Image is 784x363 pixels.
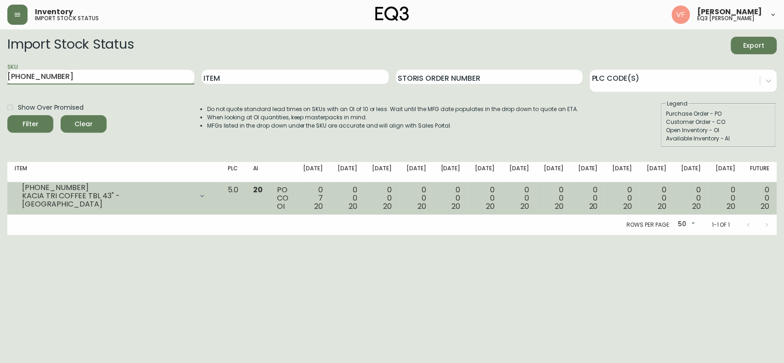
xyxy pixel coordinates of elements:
[35,8,73,16] span: Inventory
[296,162,330,182] th: [DATE]
[681,186,701,211] div: 0 0
[314,201,323,212] span: 20
[536,162,571,182] th: [DATE]
[303,186,323,211] div: 0 7
[399,162,434,182] th: [DATE]
[406,186,426,211] div: 0 0
[220,182,246,215] td: 5.0
[440,186,460,211] div: 0 0
[750,186,769,211] div: 0 0
[7,37,134,54] h2: Import Stock Status
[715,186,735,211] div: 0 0
[671,6,690,24] img: 83954825a82370567d732cff99fea37d
[666,126,771,134] div: Open Inventory - OI
[639,162,674,182] th: [DATE]
[647,186,666,211] div: 0 0
[475,186,495,211] div: 0 0
[674,217,697,232] div: 50
[15,186,213,206] div: [PHONE_NUMBER]KACIA TRI COFFEE TBL 43" -[GEOGRAPHIC_DATA]
[554,201,563,212] span: 20
[711,221,730,229] p: 1-1 of 1
[502,162,536,182] th: [DATE]
[253,184,262,195] span: 20
[207,105,578,113] li: Do not quote standard lead times on SKUs with an OI of 10 or less. Wait until the MFG date popula...
[451,201,460,212] span: 20
[349,201,357,212] span: 20
[245,162,270,182] th: AI
[731,37,777,54] button: Export
[277,201,285,212] span: OI
[626,221,670,229] p: Rows per page:
[738,40,769,51] span: Export
[330,162,365,182] th: [DATE]
[742,162,777,182] th: Future
[35,16,99,21] h5: import stock status
[23,118,39,130] div: Filter
[605,162,639,182] th: [DATE]
[22,184,193,192] div: [PHONE_NUMBER]
[666,110,771,118] div: Purchase Order - PO
[338,186,357,211] div: 0 0
[7,162,220,182] th: Item
[375,6,409,21] img: logo
[544,186,564,211] div: 0 0
[468,162,502,182] th: [DATE]
[433,162,468,182] th: [DATE]
[520,201,529,212] span: 20
[18,103,84,112] span: Show Over Promised
[372,186,392,211] div: 0 0
[22,192,193,208] div: KACIA TRI COFFEE TBL 43" -[GEOGRAPHIC_DATA]
[220,162,246,182] th: PLC
[612,186,632,211] div: 0 0
[365,162,399,182] th: [DATE]
[486,201,495,212] span: 20
[509,186,529,211] div: 0 0
[570,162,605,182] th: [DATE]
[697,8,762,16] span: [PERSON_NAME]
[708,162,742,182] th: [DATE]
[658,201,666,212] span: 20
[277,186,288,211] div: PO CO
[589,201,598,212] span: 20
[417,201,426,212] span: 20
[692,201,701,212] span: 20
[666,134,771,143] div: Available Inventory - AI
[726,201,735,212] span: 20
[578,186,598,211] div: 0 0
[68,118,99,130] span: Clear
[623,201,632,212] span: 20
[7,115,53,133] button: Filter
[666,118,771,126] div: Customer Order - CO
[61,115,107,133] button: Clear
[697,16,755,21] h5: eq3 [PERSON_NAME]
[207,113,578,122] li: When looking at OI quantities, keep masterpacks in mind.
[383,201,392,212] span: 20
[761,201,769,212] span: 20
[674,162,708,182] th: [DATE]
[666,100,688,108] legend: Legend
[207,122,578,130] li: MFGs listed in the drop down under the SKU are accurate and will align with Sales Portal.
